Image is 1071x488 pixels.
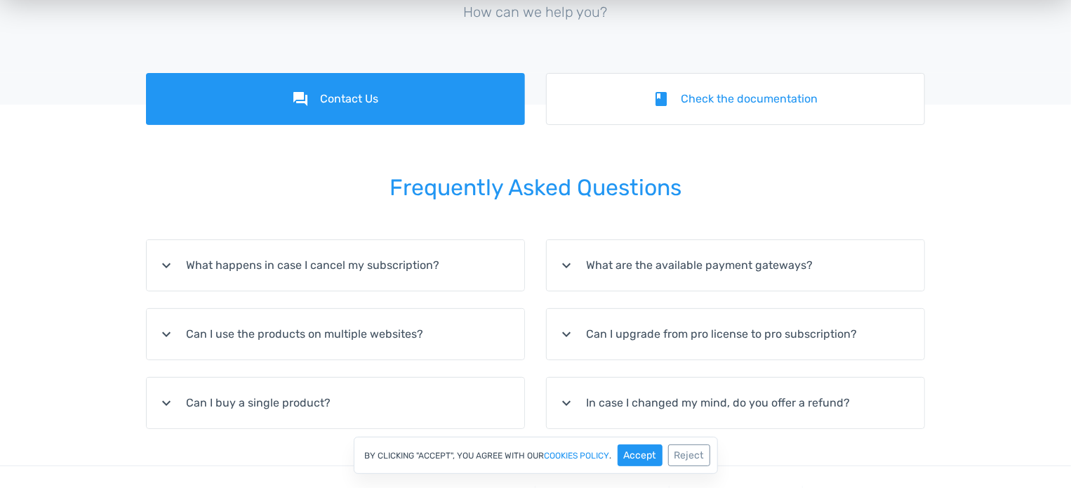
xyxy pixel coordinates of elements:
a: bookCheck the documentation [546,73,925,125]
button: Reject [668,444,710,466]
i: expand_more [558,326,575,343]
button: Accept [618,444,663,466]
i: expand_more [558,257,575,274]
summary: expand_moreCan I upgrade from pro license to pro subscription? [547,309,924,360]
div: By clicking "Accept", you agree with our . [354,437,718,474]
i: expand_more [158,395,175,411]
a: cookies policy [545,451,610,460]
i: expand_more [158,257,175,274]
summary: expand_moreWhat are the available payment gateways? [547,240,924,291]
i: book [653,91,670,107]
a: forumContact Us [146,73,525,125]
i: expand_more [558,395,575,411]
summary: expand_moreWhat happens in case I cancel my subscription? [147,240,524,291]
summary: expand_moreCan I use the products on multiple websites? [147,309,524,360]
summary: expand_moreIn case I changed my mind, do you offer a refund? [547,378,924,428]
h2: Frequently Asked Questions [146,156,925,220]
summary: expand_moreCan I buy a single product? [147,378,524,428]
p: How can we help you? [146,1,925,22]
i: forum [293,91,310,107]
i: expand_more [158,326,175,343]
